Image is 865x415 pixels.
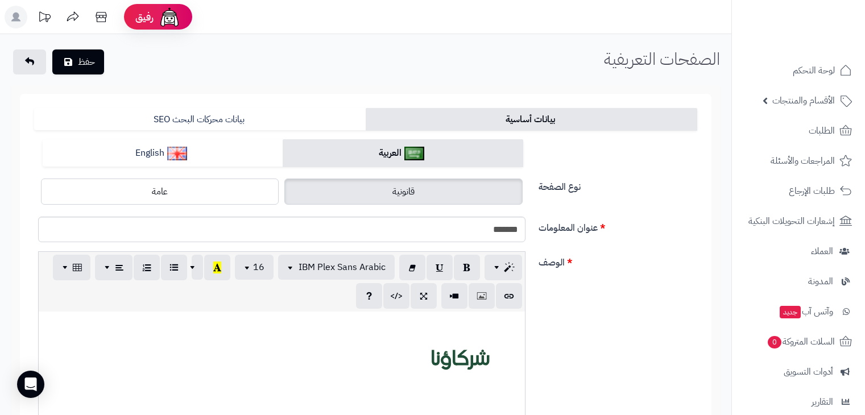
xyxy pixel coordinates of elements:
a: إشعارات التحويلات البنكية [739,208,858,235]
a: بيانات محركات البحث SEO [34,108,366,131]
a: السلات المتروكة0 [739,328,858,355]
a: العربية [283,139,523,167]
a: طلبات الإرجاع [739,177,858,205]
span: 16 [253,260,264,274]
label: الوصف [534,251,702,269]
div: Open Intercom Messenger [17,371,44,398]
label: عنوان المعلومات [534,217,702,235]
span: IBM Plex Sans Arabic [299,260,386,274]
span: الطلبات [809,123,835,139]
a: تحديثات المنصة [30,6,59,31]
span: عامة [152,185,168,198]
a: وآتس آبجديد [739,298,858,325]
h1: الصفحات التعريفية [604,49,720,68]
button: حفظ [52,49,104,74]
span: إشعارات التحويلات البنكية [748,213,835,229]
span: قانونية [392,185,415,198]
a: المراجعات والأسئلة [739,147,858,175]
a: العملاء [739,238,858,265]
span: السلات المتروكة [767,334,835,350]
img: العربية [404,147,424,160]
span: لوحة التحكم [793,63,835,78]
img: English [167,147,187,160]
a: English [43,139,283,167]
span: الأقسام والمنتجات [772,93,835,109]
span: أدوات التسويق [784,364,833,380]
a: بيانات أساسية [366,108,697,131]
button: 16 [235,255,274,280]
img: ai-face.png [158,6,181,28]
a: أدوات التسويق [739,358,858,385]
span: طلبات الإرجاع [789,183,835,199]
span: وآتس آب [779,304,833,319]
span: رفيق [135,10,154,24]
span: 0 [768,336,781,348]
span: المدونة [808,273,833,289]
span: العملاء [811,243,833,259]
label: نوع الصفحة [534,176,702,194]
a: الطلبات [739,117,858,144]
span: المراجعات والأسئلة [771,153,835,169]
button: IBM Plex Sans Arabic [278,255,395,280]
span: جديد [780,306,801,318]
span: التقارير [812,394,833,410]
a: لوحة التحكم [739,57,858,84]
a: المدونة [739,268,858,295]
